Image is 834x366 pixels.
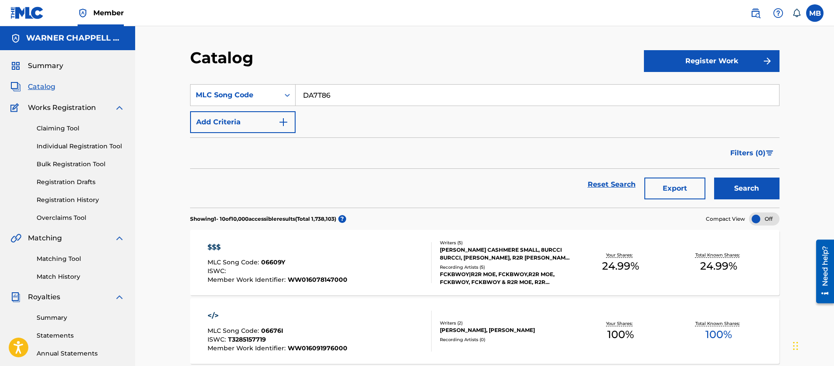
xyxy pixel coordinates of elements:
[190,215,336,223] p: Showing 1 - 10 of 10,000 accessible results (Total 1,738,103 )
[769,4,787,22] div: Help
[278,117,289,127] img: 9d2ae6d4665cec9f34b9.svg
[644,178,705,199] button: Export
[747,4,764,22] a: Public Search
[10,61,63,71] a: SummarySummary
[762,56,773,66] img: f7272a7cc735f4ea7f67.svg
[606,320,635,327] p: Your Shares:
[706,215,745,223] span: Compact View
[37,254,125,263] a: Matching Tool
[37,349,125,358] a: Annual Statements
[705,327,732,342] span: 100 %
[695,320,742,327] p: Total Known Shares:
[644,50,780,72] button: Register Work
[37,178,125,187] a: Registration Drafts
[190,230,780,295] a: $$$MLC Song Code:06609YISWC:Member Work Identifier:WW016078147000Writers (5)[PERSON_NAME] CASHMER...
[790,324,834,366] iframe: Chat Widget
[766,151,773,156] img: filter
[208,344,288,352] span: Member Work Identifier :
[208,258,261,266] span: MLC Song Code :
[440,326,572,334] div: [PERSON_NAME], [PERSON_NAME]
[261,258,285,266] span: 06609Y
[28,82,55,92] span: Catalog
[602,258,639,274] span: 24.99 %
[792,9,801,17] div: Notifications
[190,48,258,68] h2: Catalog
[190,298,780,364] a: </>MLC Song Code:06676IISWC:T3285157719Member Work Identifier:WW016091976000Writers (2)[PERSON_NA...
[714,178,780,199] button: Search
[440,270,572,286] div: FCKBWOY|R2R MOE, FCKBWOY,R2R MOE, FCKBWOY, FCKBWOY & R2R MOE, R2R MOE|FCKBWOY
[37,331,125,340] a: Statements
[440,336,572,343] div: Recording Artists ( 0 )
[773,8,783,18] img: help
[440,264,572,270] div: Recording Artists ( 5 )
[28,61,63,71] span: Summary
[37,160,125,169] a: Bulk Registration Tool
[730,148,766,158] span: Filters ( 0 )
[10,33,21,44] img: Accounts
[196,90,274,100] div: MLC Song Code
[37,142,125,151] a: Individual Registration Tool
[10,7,44,19] img: MLC Logo
[10,82,55,92] a: CatalogCatalog
[28,103,96,113] span: Works Registration
[261,327,283,335] span: 06676I
[208,335,228,343] span: ISWC :
[793,333,798,359] div: Drag
[37,272,125,281] a: Match History
[10,82,21,92] img: Catalog
[28,233,62,243] span: Matching
[114,103,125,113] img: expand
[208,327,261,335] span: MLC Song Code :
[583,175,640,194] a: Reset Search
[440,320,572,326] div: Writers ( 2 )
[440,239,572,246] div: Writers ( 5 )
[10,61,21,71] img: Summary
[810,236,834,307] iframe: Resource Center
[28,292,60,302] span: Royalties
[606,252,635,258] p: Your Shares:
[338,215,346,223] span: ?
[190,84,780,208] form: Search Form
[440,246,572,262] div: [PERSON_NAME] CASHMERE SMALL, 8URCCI 8URCCI, [PERSON_NAME], R2R [PERSON_NAME] JUBILEE
[208,242,347,253] div: $$$
[288,344,347,352] span: WW016091976000
[208,276,288,284] span: Member Work Identifier :
[288,276,347,284] span: WW016078147000
[228,335,266,343] span: T3285157719
[208,267,228,275] span: ISWC :
[190,111,296,133] button: Add Criteria
[10,233,21,243] img: Matching
[78,8,88,18] img: Top Rightsholder
[37,124,125,133] a: Claiming Tool
[10,103,22,113] img: Works Registration
[10,292,21,302] img: Royalties
[37,195,125,205] a: Registration History
[700,258,737,274] span: 24.99 %
[37,313,125,322] a: Summary
[607,327,634,342] span: 100 %
[750,8,761,18] img: search
[806,4,824,22] div: User Menu
[37,213,125,222] a: Overclaims Tool
[114,292,125,302] img: expand
[695,252,742,258] p: Total Known Shares:
[114,233,125,243] img: expand
[93,8,124,18] span: Member
[208,311,347,321] div: </>
[725,142,780,164] button: Filters (0)
[26,33,125,43] h5: WARNER CHAPPELL MUSIC INC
